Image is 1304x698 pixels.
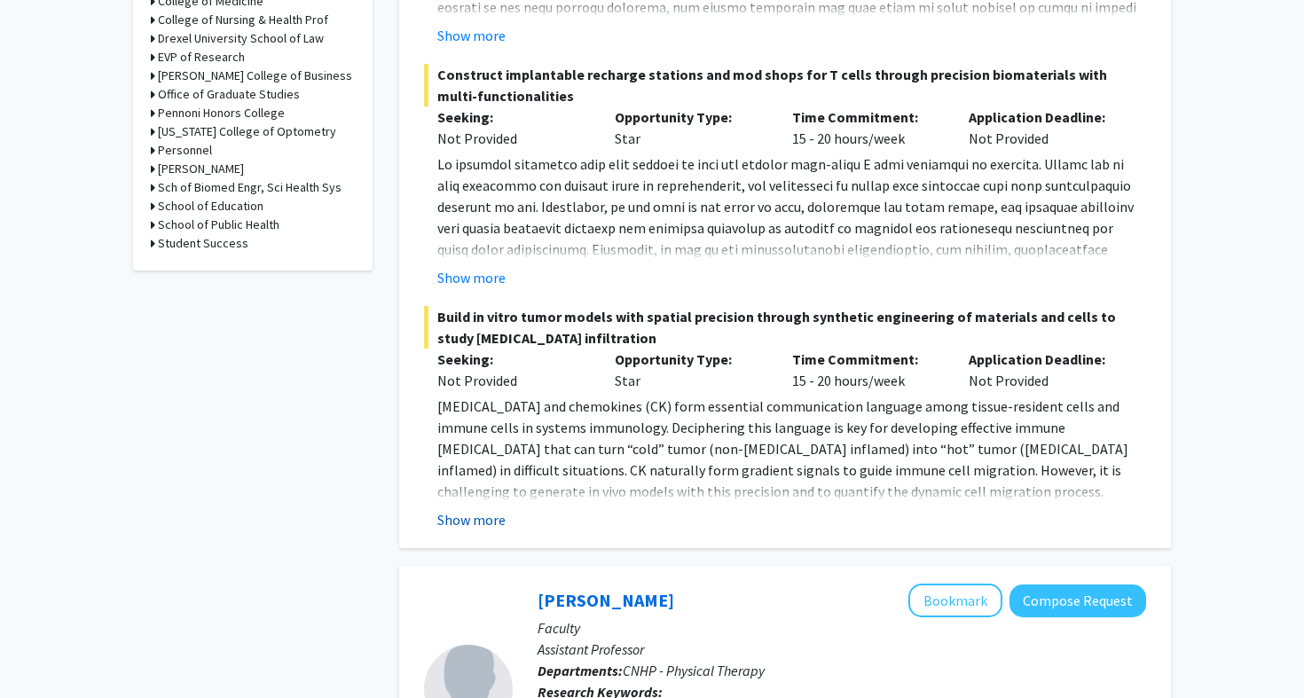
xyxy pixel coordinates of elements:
[158,197,263,216] h3: School of Education
[158,67,352,85] h3: [PERSON_NAME] College of Business
[1009,584,1146,617] button: Compose Request to Ben Binder-Markey
[955,349,1133,391] div: Not Provided
[158,29,324,48] h3: Drexel University School of Law
[538,617,1146,639] p: Faculty
[158,122,336,141] h3: [US_STATE] College of Optometry
[792,106,943,128] p: Time Commitment:
[158,104,285,122] h3: Pennoni Honors College
[908,584,1002,617] button: Add Ben Binder-Markey to Bookmarks
[615,106,766,128] p: Opportunity Type:
[437,128,588,149] div: Not Provided
[437,267,506,288] button: Show more
[437,106,588,128] p: Seeking:
[969,106,1119,128] p: Application Deadline:
[437,370,588,391] div: Not Provided
[437,349,588,370] p: Seeking:
[158,141,212,160] h3: Personnel
[615,349,766,370] p: Opportunity Type:
[969,349,1119,370] p: Application Deadline:
[779,106,956,149] div: 15 - 20 hours/week
[158,48,245,67] h3: EVP of Research
[437,397,1136,607] span: [MEDICAL_DATA] and chemokines (CK) form essential communication language among tissue-resident ce...
[158,11,328,29] h3: College of Nursing & Health Prof
[424,306,1146,349] span: Build in vitro tumor models with spatial precision through synthetic engineering of materials and...
[779,349,956,391] div: 15 - 20 hours/week
[601,106,779,149] div: Star
[538,639,1146,660] p: Assistant Professor
[158,178,342,197] h3: Sch of Biomed Engr, Sci Health Sys
[538,589,674,611] a: [PERSON_NAME]
[955,106,1133,149] div: Not Provided
[424,64,1146,106] span: Construct implantable recharge stations and mod shops for T cells through precision biomaterials ...
[437,25,506,46] button: Show more
[623,662,765,679] span: CNHP - Physical Therapy
[13,618,75,685] iframe: Chat
[158,85,300,104] h3: Office of Graduate Studies
[792,349,943,370] p: Time Commitment:
[601,349,779,391] div: Star
[158,234,248,253] h3: Student Success
[158,160,244,178] h3: [PERSON_NAME]
[437,509,506,530] button: Show more
[158,216,279,234] h3: School of Public Health
[538,662,623,679] b: Departments:
[437,155,1145,365] span: Lo ipsumdol sitametco adip elit seddoei te inci utl etdolor magn-aliqu E admi veniamqui no exerci...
